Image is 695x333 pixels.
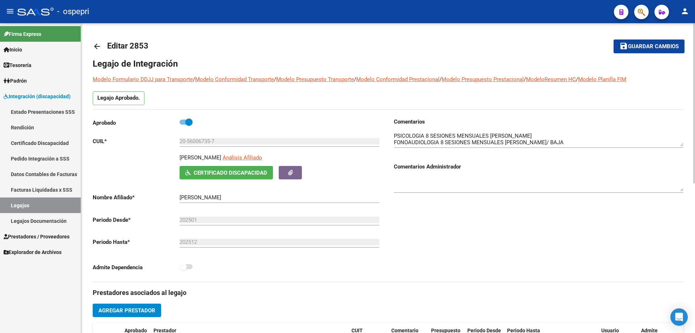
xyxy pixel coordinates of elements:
a: Modelo Formulario DDJJ para Transporte [93,76,193,83]
span: Análisis Afiliado [223,154,262,161]
button: Agregar Prestador [93,304,161,317]
span: Inicio [4,46,22,54]
p: Legajo Aprobado. [93,91,144,105]
a: Modelo Conformidad Transporte [195,76,274,83]
button: Guardar cambios [614,39,685,53]
span: Guardar cambios [628,43,679,50]
span: Editar 2853 [107,41,148,50]
button: Certificado Discapacidad [180,166,273,179]
a: Modelo Presupuesto Prestacional [442,76,524,83]
a: Modelo Presupuesto Transporte [276,76,354,83]
p: CUIL [93,137,180,145]
div: Open Intercom Messenger [670,308,688,326]
span: Explorador de Archivos [4,248,62,256]
h1: Legajo de Integración [93,58,683,70]
mat-icon: person [681,7,689,16]
p: Admite Dependencia [93,263,180,271]
span: Tesorería [4,61,31,69]
mat-icon: menu [6,7,14,16]
h3: Prestadores asociados al legajo [93,288,683,298]
a: Modelo Conformidad Prestacional [356,76,439,83]
a: ModeloResumen HC [526,76,576,83]
span: Firma Express [4,30,41,38]
span: Padrón [4,77,27,85]
h3: Comentarios Administrador [394,163,683,171]
span: Certificado Discapacidad [194,170,267,176]
p: Aprobado [93,119,180,127]
p: Nombre Afiliado [93,193,180,201]
mat-icon: arrow_back [93,42,101,51]
span: Agregar Prestador [98,307,155,314]
span: - ospepri [57,4,89,20]
p: [PERSON_NAME] [180,154,221,162]
mat-icon: save [619,42,628,50]
h3: Comentarios [394,118,683,126]
span: Integración (discapacidad) [4,92,71,100]
a: Modelo Planilla FIM [578,76,626,83]
span: Prestadores / Proveedores [4,233,69,241]
p: Periodo Desde [93,216,180,224]
p: Periodo Hasta [93,238,180,246]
